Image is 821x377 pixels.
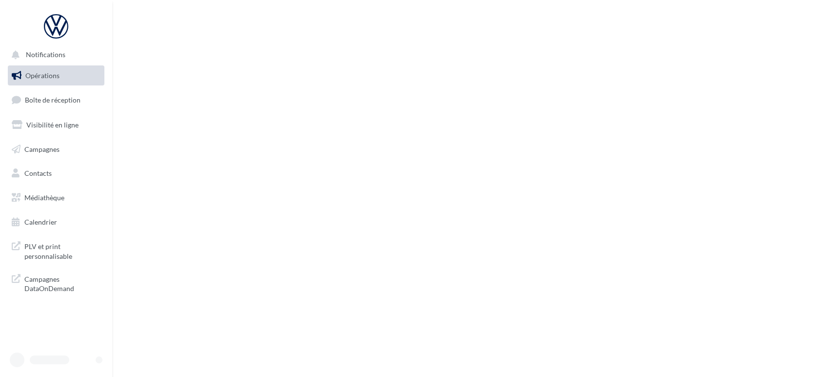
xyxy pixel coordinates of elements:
[6,163,106,184] a: Contacts
[26,121,79,129] span: Visibilité en ligne
[6,139,106,160] a: Campagnes
[26,51,65,59] span: Notifications
[6,188,106,208] a: Médiathèque
[25,71,60,80] span: Opérations
[25,96,80,104] span: Boîte de réception
[6,89,106,110] a: Boîte de réception
[24,193,64,202] span: Médiathèque
[6,236,106,265] a: PLV et print personnalisable
[24,218,57,226] span: Calendrier
[6,65,106,86] a: Opérations
[24,145,60,153] span: Campagnes
[24,272,100,293] span: Campagnes DataOnDemand
[6,115,106,135] a: Visibilité en ligne
[24,169,52,177] span: Contacts
[6,212,106,232] a: Calendrier
[6,269,106,297] a: Campagnes DataOnDemand
[24,240,100,261] span: PLV et print personnalisable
